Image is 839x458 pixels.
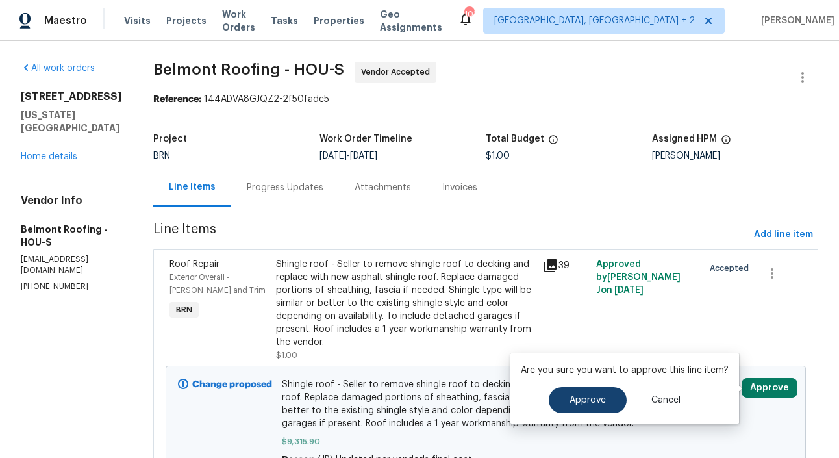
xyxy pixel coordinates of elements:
span: Add line item [754,227,813,243]
span: $9,315.90 [282,435,690,448]
h5: Total Budget [486,134,544,144]
span: Shingle roof - Seller to remove shingle roof to decking and replace with new asphalt shingle roof... [282,378,690,430]
button: Add line item [749,223,818,247]
h5: [US_STATE][GEOGRAPHIC_DATA] [21,108,122,134]
button: Approve [742,378,797,398]
span: Work Orders [222,8,255,34]
span: Cancel [651,396,681,405]
span: Vendor Accepted [361,66,435,79]
span: The hpm assigned to this work order. [721,134,731,151]
button: Approve [549,387,627,413]
span: Tasks [271,16,298,25]
span: [DATE] [614,286,644,295]
span: [PERSON_NAME] [756,14,834,27]
h5: Belmont Roofing - HOU-S [21,223,122,249]
span: BRN [171,303,197,316]
span: [DATE] [319,151,347,160]
a: Home details [21,152,77,161]
h5: Work Order Timeline [319,134,412,144]
a: All work orders [21,64,95,73]
span: Exterior Overall - [PERSON_NAME] and Trim [169,274,266,294]
div: Line Items [169,181,216,194]
span: $1.00 [486,151,510,160]
h4: Vendor Info [21,194,122,207]
div: 144ADVA8GJQZ2-2f50fade5 [153,93,818,106]
div: 103 [464,8,473,21]
span: - [319,151,377,160]
p: [EMAIL_ADDRESS][DOMAIN_NAME] [21,254,122,276]
span: Approve [570,396,606,405]
div: Shingle roof - Seller to remove shingle roof to decking and replace with new asphalt shingle roof... [276,258,535,349]
div: Attachments [355,181,411,194]
span: Maestro [44,14,87,27]
button: Cancel [631,387,701,413]
span: BRN [153,151,170,160]
span: Geo Assignments [380,8,442,34]
p: Are you sure you want to approve this line item? [521,364,729,377]
span: $1.00 [276,351,297,359]
h2: [STREET_ADDRESS] [21,90,122,103]
b: Reference: [153,95,201,104]
span: [DATE] [350,151,377,160]
span: The total cost of line items that have been proposed by Opendoor. This sum includes line items th... [548,134,558,151]
h5: Assigned HPM [652,134,717,144]
span: Projects [166,14,207,27]
span: Belmont Roofing - HOU-S [153,62,344,77]
p: [PHONE_NUMBER] [21,281,122,292]
span: Accepted [710,262,754,275]
span: Properties [314,14,364,27]
div: Invoices [442,181,477,194]
span: Roof Repair [169,260,219,269]
b: Change proposed [192,380,272,389]
div: 39 [543,258,588,274]
span: [GEOGRAPHIC_DATA], [GEOGRAPHIC_DATA] + 2 [494,14,695,27]
span: Approved by [PERSON_NAME] J on [596,260,681,295]
span: Line Items [153,223,749,247]
div: [PERSON_NAME] [652,151,818,160]
span: Visits [124,14,151,27]
div: Progress Updates [247,181,323,194]
h5: Project [153,134,187,144]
